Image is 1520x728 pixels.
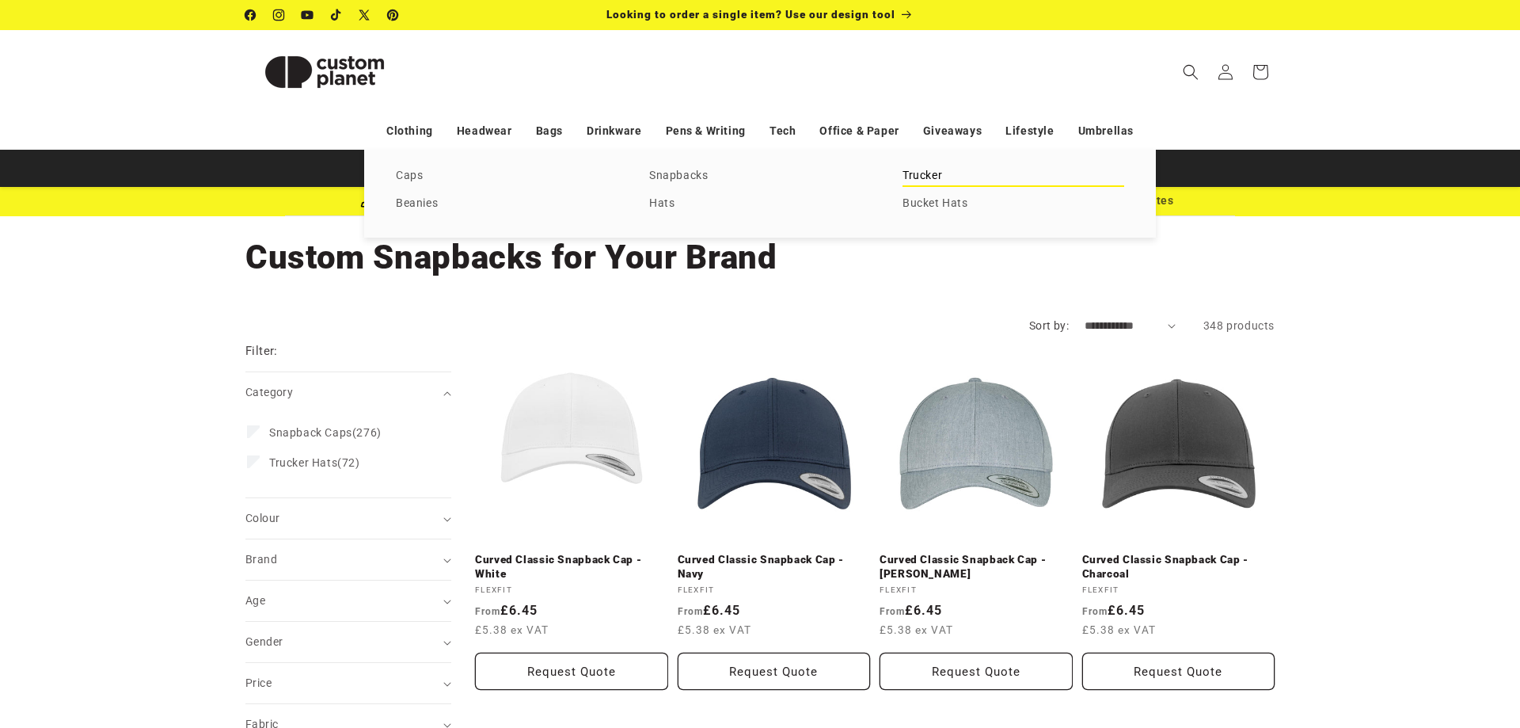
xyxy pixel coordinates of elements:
[269,455,360,470] span: (72)
[1005,117,1054,145] a: Lifestyle
[678,553,871,581] a: Curved Classic Snapback Cap - Navy
[880,653,1073,690] button: Request Quote
[245,342,278,360] h2: Filter:
[649,193,871,215] a: Hats
[396,193,617,215] a: Beanies
[245,581,451,621] summary: Age (0 selected)
[245,539,451,580] summary: Brand (0 selected)
[1203,319,1275,332] span: 348 products
[245,553,277,566] span: Brand
[245,594,265,607] span: Age
[880,553,1073,581] a: Curved Classic Snapback Cap - [PERSON_NAME]
[587,117,641,145] a: Drinkware
[386,117,433,145] a: Clothing
[1082,553,1275,581] a: Curved Classic Snapback Cap - Charcoal
[536,117,563,145] a: Bags
[769,117,796,145] a: Tech
[245,372,451,413] summary: Category (0 selected)
[245,512,279,524] span: Colour
[666,117,746,145] a: Pens & Writing
[245,498,451,539] summary: Colour (0 selected)
[606,8,895,21] span: Looking to order a single item? Use our design tool
[240,30,410,113] a: Custom Planet
[1029,319,1069,332] label: Sort by:
[923,117,982,145] a: Giveaways
[396,166,617,187] a: Caps
[245,236,1275,279] h1: Custom Snapbacks for Your Brand
[678,653,871,690] button: Request Quote
[269,425,382,440] span: (276)
[819,117,899,145] a: Office & Paper
[245,677,272,689] span: Price
[1078,117,1134,145] a: Umbrellas
[1082,653,1275,690] button: Request Quote
[902,166,1124,187] a: Trucker
[245,622,451,662] summary: Gender (0 selected)
[245,635,283,648] span: Gender
[475,553,668,581] a: Curved Classic Snapback Cap - White
[245,663,451,703] summary: Price
[269,426,352,439] span: Snapback Caps
[245,36,404,108] img: Custom Planet
[269,456,337,469] span: Trucker Hats
[902,193,1124,215] a: Bucket Hats
[649,166,871,187] a: Snapbacks
[475,653,668,690] button: Request Quote
[457,117,512,145] a: Headwear
[1173,55,1208,90] summary: Search
[245,386,293,398] span: Category
[1256,557,1520,728] iframe: Chat Widget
